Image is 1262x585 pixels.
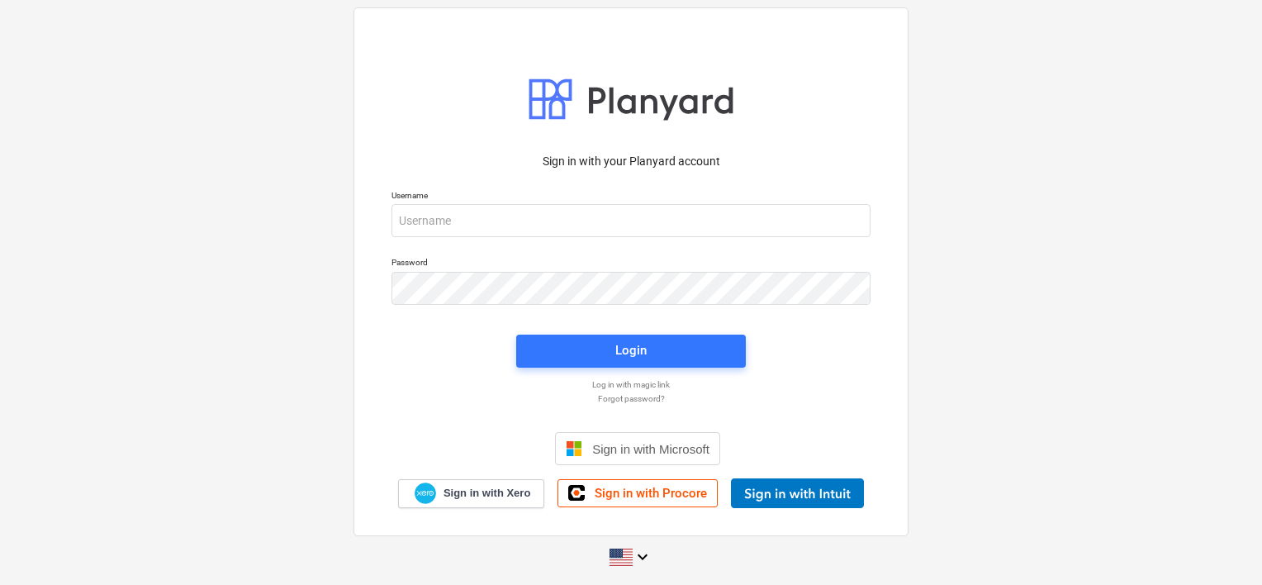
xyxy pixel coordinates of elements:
a: Log in with magic link [383,379,879,390]
span: Sign in with Microsoft [592,442,709,456]
p: Username [391,190,871,204]
img: Microsoft logo [566,440,582,457]
div: Login [615,340,647,361]
a: Forgot password? [383,393,879,404]
img: Xero logo [415,483,436,505]
a: Sign in with Procore [557,479,718,507]
a: Sign in with Xero [398,479,545,508]
i: keyboard_arrow_down [633,547,652,567]
p: Sign in with your Planyard account [391,153,871,170]
input: Username [391,204,871,237]
span: Sign in with Procore [595,486,707,501]
p: Password [391,257,871,271]
button: Login [516,335,746,368]
span: Sign in with Xero [444,486,530,501]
